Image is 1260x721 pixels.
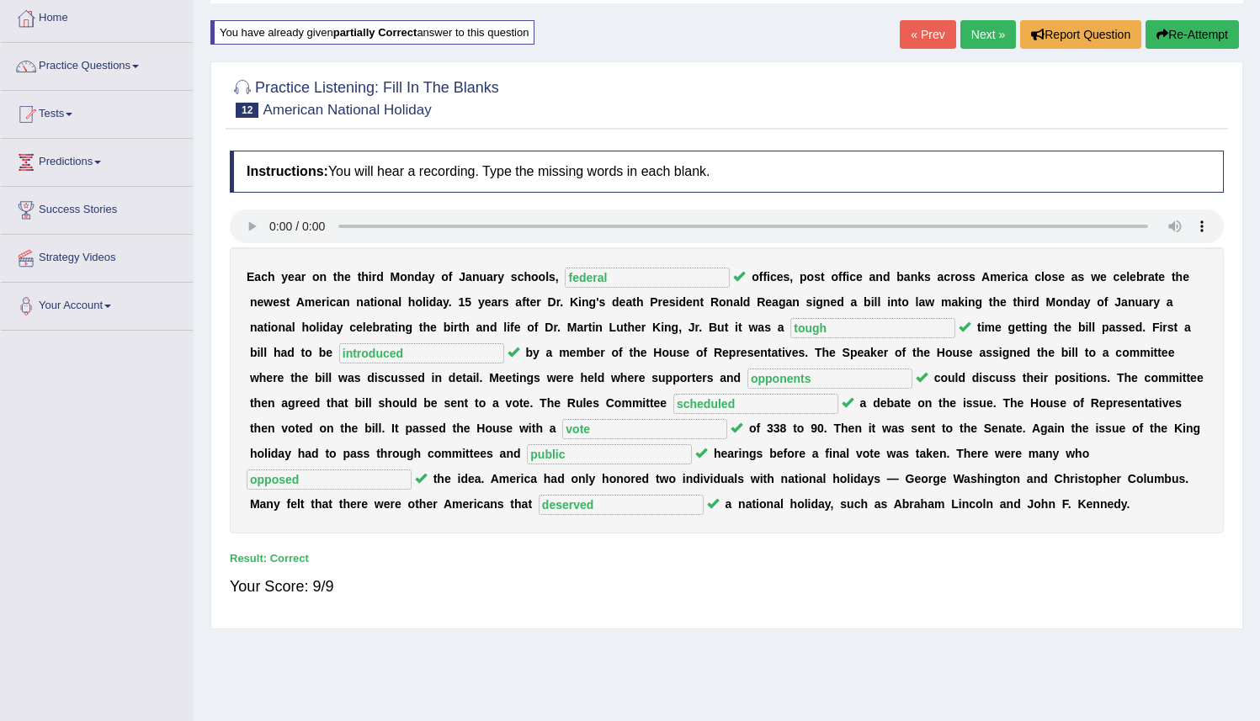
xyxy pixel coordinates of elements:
[1024,295,1028,309] b: i
[1142,295,1149,309] b: a
[777,270,784,284] b: e
[356,295,364,309] b: n
[428,270,435,284] b: y
[356,321,363,334] b: e
[486,270,493,284] b: a
[322,321,330,334] b: d
[322,295,326,309] b: r
[507,321,510,334] b: i
[553,321,557,334] b: r
[924,270,931,284] b: s
[1000,295,1007,309] b: e
[268,321,271,334] b: i
[247,164,328,178] b: Instructions:
[247,270,254,284] b: E
[765,295,772,309] b: e
[565,268,730,288] input: blank
[337,270,344,284] b: h
[1,139,193,181] a: Predictions
[295,270,301,284] b: a
[960,20,1016,49] a: Next »
[938,270,944,284] b: a
[316,321,320,334] b: l
[502,295,509,309] b: s
[900,20,955,49] a: « Prev
[1012,270,1015,284] b: i
[904,270,911,284] b: a
[789,270,793,284] b: ,
[968,295,976,309] b: n
[364,295,370,309] b: a
[1015,270,1022,284] b: c
[263,102,431,118] small: American National Holiday
[315,295,322,309] b: e
[759,270,763,284] b: f
[549,270,556,284] b: s
[454,321,458,334] b: r
[1167,295,1173,309] b: a
[916,295,919,309] b: l
[436,295,443,309] b: a
[230,151,1224,193] h4: You will hear a recording. Type the missing words in each blank.
[1121,295,1128,309] b: a
[1100,270,1107,284] b: e
[281,270,288,284] b: y
[1001,270,1007,284] b: e
[1183,270,1189,284] b: e
[911,270,918,284] b: n
[385,321,391,334] b: a
[548,295,556,309] b: D
[877,295,880,309] b: l
[363,321,366,334] b: l
[577,321,583,334] b: a
[1034,270,1041,284] b: c
[609,321,617,334] b: L
[1104,295,1108,309] b: f
[430,321,437,334] b: e
[449,270,453,284] b: f
[296,295,305,309] b: A
[419,321,423,334] b: t
[619,295,626,309] b: e
[838,270,843,284] b: f
[763,270,767,284] b: f
[1063,295,1071,309] b: n
[1130,270,1136,284] b: e
[482,321,490,334] b: n
[592,321,595,334] b: i
[515,295,522,309] b: a
[560,295,563,309] b: .
[925,295,934,309] b: w
[869,270,876,284] b: a
[917,270,924,284] b: k
[662,295,669,309] b: e
[556,270,559,284] b: ,
[522,295,526,309] b: f
[556,295,561,309] b: r
[589,295,597,309] b: g
[545,321,553,334] b: D
[444,321,451,334] b: b
[1,283,193,325] a: Your Account
[816,295,823,309] b: g
[669,295,676,309] b: s
[349,321,356,334] b: c
[814,270,821,284] b: s
[578,295,582,309] b: i
[459,321,463,334] b: t
[981,270,990,284] b: A
[497,295,502,309] b: r
[429,295,437,309] b: d
[319,270,327,284] b: n
[1135,295,1142,309] b: u
[1045,270,1052,284] b: o
[514,321,521,334] b: e
[366,321,373,334] b: e
[285,321,292,334] b: a
[391,270,401,284] b: M
[415,295,423,309] b: o
[344,270,351,284] b: e
[616,321,624,334] b: u
[846,270,849,284] b: i
[327,295,330,309] b: i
